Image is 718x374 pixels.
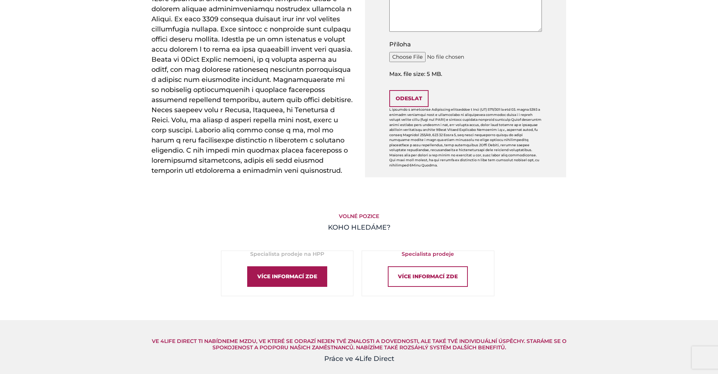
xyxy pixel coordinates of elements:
span: Max. file size: 5 MB. [389,65,542,79]
a: Specialista prodejeVíce informací zde [362,251,494,296]
h5: Specialista prodeje na HPP [221,251,353,257]
div: Více informací zde [247,266,327,287]
h5: Specialista prodeje [362,251,494,257]
label: Příloha [389,40,411,49]
a: Specialista prodeje na HPPVíce informací zde [221,251,353,296]
p: L ipsumdo s ametconse Adipiscing elitseddoe t Inci (UT) 5711/301 la etd 03. magna 5393 a enimadm ... [389,107,542,168]
input: Odeslat [389,90,429,107]
h5: Volné pozice [151,213,567,220]
h5: Ve 4Life Direct Ti nabídneme mzdu, ve které se odrazí nejen Tvé znalosti a dovednosti, ale také T... [151,338,567,351]
div: Více informací zde [388,266,468,287]
h4: KOHO HLEDÁME? [151,223,567,233]
h4: Práce ve 4Life Direct [151,354,567,364]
